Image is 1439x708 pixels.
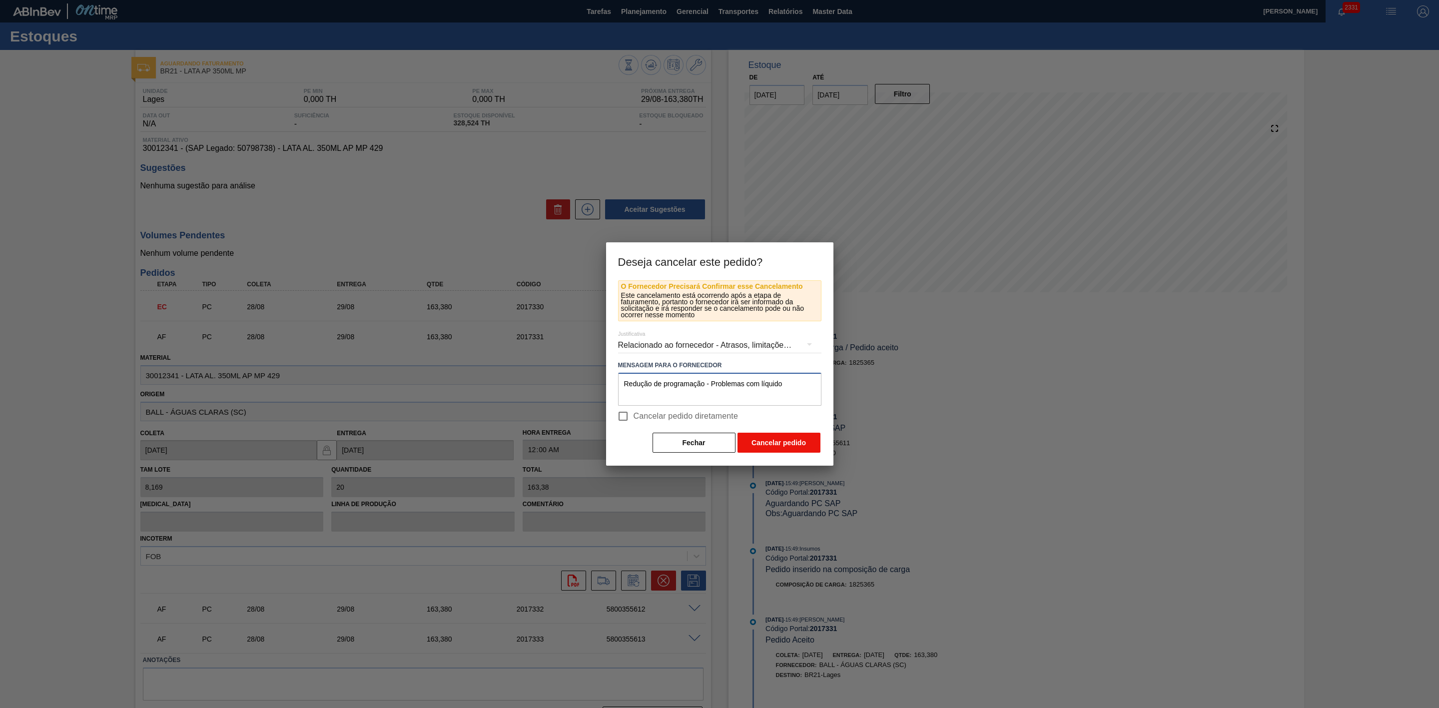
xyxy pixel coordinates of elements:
textarea: Redução de programação - Problemas com líquido [618,373,821,406]
h3: Deseja cancelar este pedido? [606,242,833,280]
button: Cancelar pedido [737,433,820,453]
span: Cancelar pedido diretamente [634,410,738,422]
p: O Fornecedor Precisará Confirmar esse Cancelamento [621,283,818,290]
div: Relacionado ao fornecedor - Atrasos, limitações de capacidade, etc. [618,331,821,359]
p: Este cancelamento está ocorrendo após a etapa de faturamento, portanto o fornecedor irá ser infor... [621,292,818,318]
button: Fechar [653,433,735,453]
label: Mensagem para o Fornecedor [618,358,821,373]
